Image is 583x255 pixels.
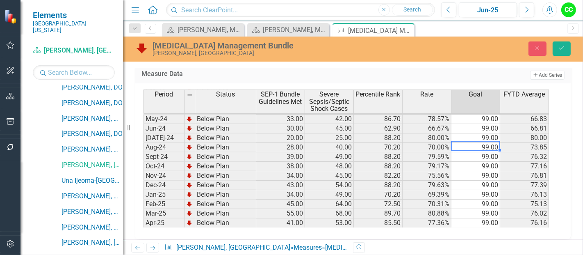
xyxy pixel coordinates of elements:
td: 99.00 [451,171,500,181]
td: Below Plan [195,115,256,124]
td: 25.00 [305,133,354,143]
div: [MEDICAL_DATA] Management Bundle [325,244,437,251]
a: Measures [294,244,322,251]
td: 39.00 [256,152,305,162]
td: Jun-24 [143,124,184,133]
td: 82.20 [354,171,403,181]
td: 49.00 [305,152,354,162]
a: [PERSON_NAME], MD [61,223,123,232]
td: 88.20 [354,162,403,171]
td: Below Plan [195,190,256,200]
td: 80.00% [403,133,451,143]
span: Status [216,91,235,98]
td: 70.00% [403,143,451,152]
td: 76.13 [500,190,549,200]
img: TnMDeAgwAPMxUmUi88jYAAAAAElFTkSuQmCC [186,191,193,198]
span: Rate [420,91,433,98]
td: 66.81 [500,124,549,133]
td: 20.00 [256,133,305,143]
td: 38.00 [256,162,305,171]
div: » » [164,243,347,253]
td: 79.63% [403,181,451,190]
td: 66.83 [500,115,549,124]
img: TnMDeAgwAPMxUmUi88jYAAAAAElFTkSuQmCC [186,144,193,151]
td: 76.81 [500,171,549,181]
a: [PERSON_NAME], DO [61,129,123,139]
span: Search [403,6,421,13]
td: 76.16 [500,218,549,228]
td: 99.00 [451,218,500,228]
input: Search Below... [33,65,115,80]
td: 34.00 [256,171,305,181]
img: TnMDeAgwAPMxUmUi88jYAAAAAElFTkSuQmCC [186,201,193,207]
a: [PERSON_NAME], MD [61,192,123,201]
td: 45.00 [256,200,305,209]
a: [PERSON_NAME], MD [61,207,123,217]
span: Percentile Rank [356,91,401,98]
td: 76.32 [500,152,549,162]
td: 76.02 [500,209,549,218]
td: 73.85 [500,143,549,152]
button: Search [392,4,433,16]
h3: Measure Data [141,70,372,78]
td: 41.00 [256,218,305,228]
td: 99.00 [451,190,500,200]
td: 43.00 [256,181,305,190]
td: 42.00 [305,115,354,124]
a: [PERSON_NAME], MD [61,114,123,124]
td: Feb-25 [143,200,184,209]
a: [PERSON_NAME], MD [61,145,123,154]
button: CC [561,2,576,17]
td: Oct-24 [143,162,184,171]
td: 66.67% [403,124,451,133]
td: 64.00 [305,200,354,209]
td: 99.00 [451,143,500,152]
td: 89.70 [354,209,403,218]
td: 28.00 [256,143,305,152]
td: 88.20 [354,133,403,143]
td: 70.31% [403,200,451,209]
td: 79.59% [403,152,451,162]
img: TnMDeAgwAPMxUmUi88jYAAAAAElFTkSuQmCC [186,210,193,217]
td: 68.00 [305,209,354,218]
td: 45.00 [305,124,354,133]
td: 30.00 [256,124,305,133]
td: 88.20 [354,181,403,190]
div: [PERSON_NAME], MD Dashboard [263,25,327,35]
img: TnMDeAgwAPMxUmUi88jYAAAAAElFTkSuQmCC [186,154,193,160]
a: [PERSON_NAME], DO [61,83,123,92]
img: TnMDeAgwAPMxUmUi88jYAAAAAElFTkSuQmCC [186,116,193,122]
td: 48.00 [305,162,354,171]
div: [PERSON_NAME], MD Dashboard [178,25,242,35]
div: Jun-25 [462,5,514,15]
a: [PERSON_NAME], DO [61,99,123,108]
td: Below Plan [195,152,256,162]
td: Dec-24 [143,181,184,190]
td: Below Plan [195,218,256,228]
img: TnMDeAgwAPMxUmUi88jYAAAAAElFTkSuQmCC [186,182,193,188]
img: TnMDeAgwAPMxUmUi88jYAAAAAElFTkSuQmCC [186,163,193,170]
td: Nov-24 [143,171,184,181]
td: 54.00 [305,181,354,190]
td: 55.00 [256,209,305,218]
td: 80.88% [403,209,451,218]
img: TnMDeAgwAPMxUmUi88jYAAAAAElFTkSuQmCC [186,125,193,132]
td: 75.56% [403,171,451,181]
a: [PERSON_NAME], [GEOGRAPHIC_DATA] [33,46,115,55]
td: 49.00 [305,190,354,200]
td: 99.00 [451,209,500,218]
td: Below Plan [195,133,256,143]
td: May-24 [143,115,184,124]
img: TnMDeAgwAPMxUmUi88jYAAAAAElFTkSuQmCC [186,220,193,226]
td: 72.50 [354,200,403,209]
a: [PERSON_NAME], MD Dashboard [249,25,327,35]
img: Below Plan [135,41,148,55]
a: [PERSON_NAME], MD Dashboard [164,25,242,35]
td: 77.36% [403,218,451,228]
img: TnMDeAgwAPMxUmUi88jYAAAAAElFTkSuQmCC [186,135,193,141]
td: 99.00 [451,124,500,133]
td: 70.20 [354,143,403,152]
td: Below Plan [195,124,256,133]
td: Below Plan [195,143,256,152]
